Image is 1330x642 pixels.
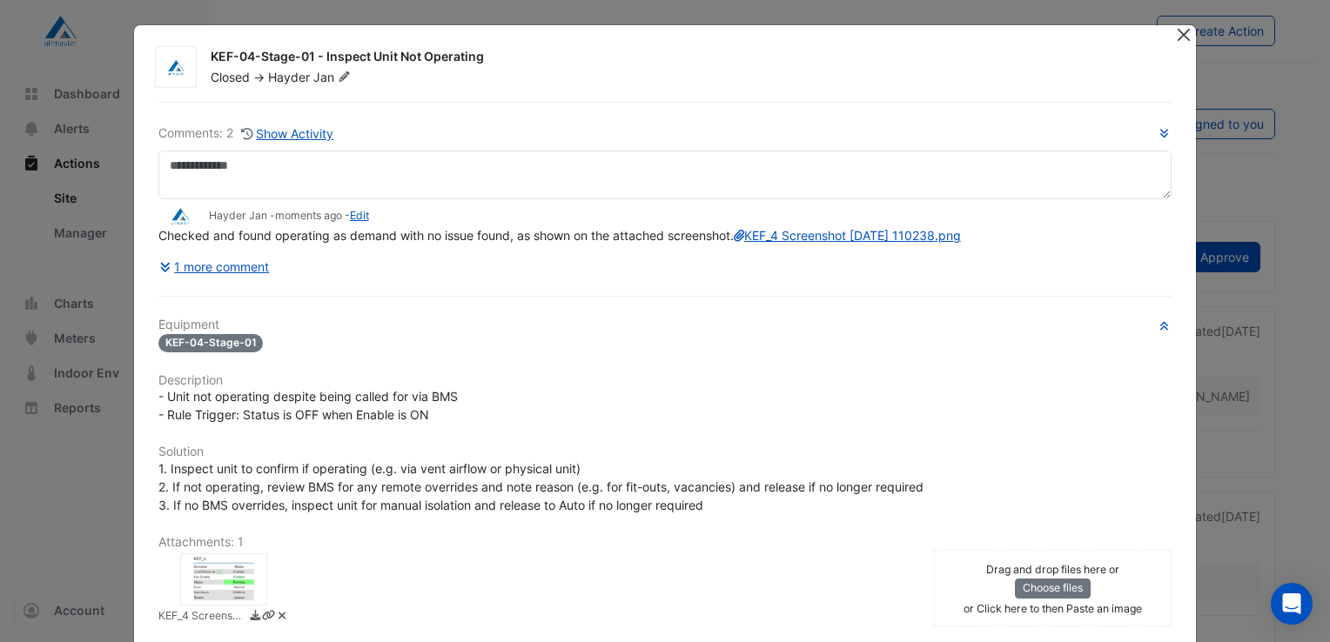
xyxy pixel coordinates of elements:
small: Drag and drop files here or [986,563,1119,576]
span: Jan [313,69,354,86]
a: Copy link to clipboard [262,608,275,626]
h6: Equipment [158,318,1172,332]
span: Hayder [268,70,310,84]
button: Close [1174,25,1192,43]
button: 1 more comment [158,251,271,282]
div: Open Intercom Messenger [1271,583,1313,625]
h6: Description [158,373,1172,388]
small: Hayder Jan - - [209,208,369,224]
div: KEF_4 Screenshot 2025-09-12 110238.png [180,553,267,605]
a: Edit [350,209,369,222]
span: - Unit not operating despite being called for via BMS - Rule Trigger: Status is OFF when Enable i... [158,389,458,422]
div: KEF-04-Stage-01 - Inspect Unit Not Operating [211,48,1154,69]
span: KEF-04-Stage-01 [158,334,264,352]
span: Checked and found operating as demand with no issue found, as shown on the attached screenshot. [158,228,961,243]
img: Airmaster Australia [156,59,196,77]
span: -> [253,70,265,84]
a: KEF_4 Screenshot [DATE] 110238.png [734,228,961,243]
span: Closed [211,70,250,84]
button: Choose files [1015,578,1091,598]
span: 2025-09-12 11:04:03 [275,209,342,222]
h6: Attachments: 1 [158,535,1172,550]
a: Download [249,608,262,626]
button: Show Activity [240,124,335,144]
div: Comments: 2 [158,124,335,144]
img: Airmaster Australia [158,207,202,226]
small: or Click here to then Paste an image [964,602,1142,615]
small: KEF_4 Screenshot 2025-09-12 110238.png [158,608,245,626]
span: 1. Inspect unit to confirm if operating (e.g. via vent airflow or physical unit) 2. If not operat... [158,461,924,512]
a: Delete [275,608,288,626]
h6: Solution [158,445,1172,459]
